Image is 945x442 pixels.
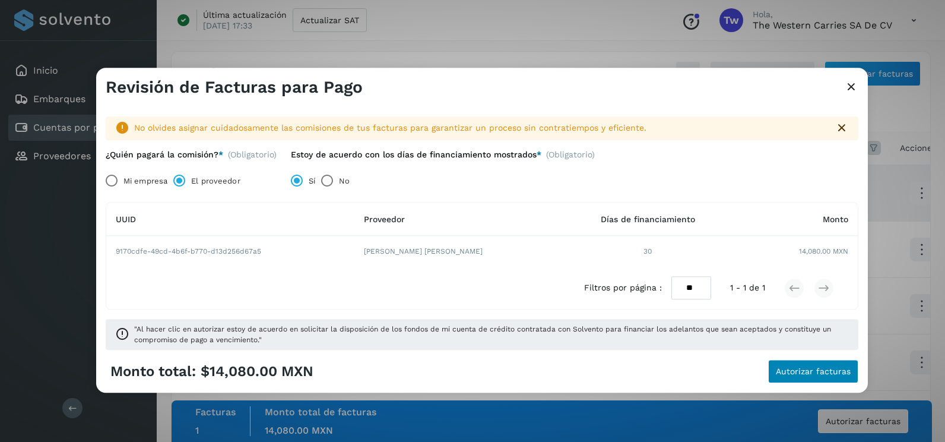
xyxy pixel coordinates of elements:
[110,363,196,380] span: Monto total:
[546,150,595,165] span: (Obligatorio)
[191,169,240,193] label: El proveedor
[354,236,562,267] td: [PERSON_NAME] [PERSON_NAME]
[562,236,733,267] td: 30
[116,214,136,224] span: UUID
[768,360,858,384] button: Autorizar facturas
[228,150,277,160] span: (Obligatorio)
[134,324,849,346] span: "Al hacer clic en autorizar estoy de acuerdo en solicitar la disposición de los fondos de mi cuen...
[799,247,848,257] span: 14,080.00 MXN
[106,150,223,160] label: ¿Quién pagará la comisión?
[201,363,313,380] span: $14,080.00 MXN
[601,214,695,224] span: Días de financiamiento
[776,368,851,376] span: Autorizar facturas
[364,214,405,224] span: Proveedor
[309,169,315,193] label: Sí
[823,214,848,224] span: Monto
[106,77,363,97] h3: Revisión de Facturas para Pago
[106,236,354,267] td: 9170cdfe-49cd-4b6f-b770-d13d256d67a5
[339,169,350,193] label: No
[584,282,662,295] span: Filtros por página :
[134,122,825,134] div: No olvides asignar cuidadosamente las comisiones de tus facturas para garantizar un proceso sin c...
[123,169,167,193] label: Mi empresa
[730,282,765,295] span: 1 - 1 de 1
[291,150,541,160] label: Estoy de acuerdo con los días de financiamiento mostrados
